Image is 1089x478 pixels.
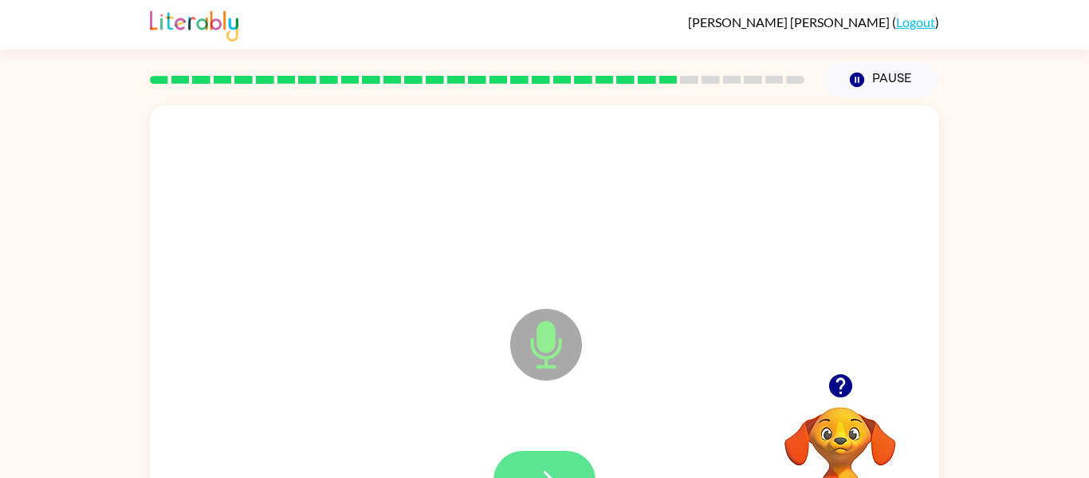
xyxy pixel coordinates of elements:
[896,14,935,30] a: Logout
[150,6,238,41] img: Literably
[688,14,939,30] div: ( )
[688,14,892,30] span: [PERSON_NAME] [PERSON_NAME]
[824,61,939,98] button: Pause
